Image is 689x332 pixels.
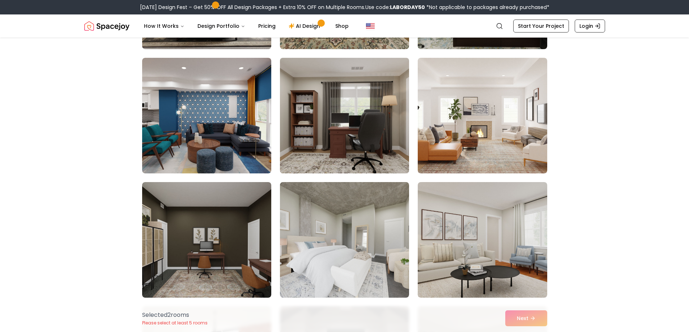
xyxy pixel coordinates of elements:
img: Room room-85 [142,182,271,298]
span: *Not applicable to packages already purchased* [425,4,549,11]
a: Login [575,20,605,33]
img: Room room-87 [418,182,547,298]
img: Room room-84 [418,58,547,173]
a: AI Design [283,19,328,33]
a: Start Your Project [513,20,569,33]
a: Spacejoy [84,19,129,33]
img: United States [366,22,375,30]
p: Please select at least 5 rooms [142,320,208,326]
img: Room room-86 [280,182,409,298]
p: Selected 2 room s [142,311,208,319]
span: Use code: [365,4,425,11]
div: [DATE] Design Fest – Get 50% OFF All Design Packages + Extra 10% OFF on Multiple Rooms. [140,4,549,11]
img: Room room-82 [142,58,271,173]
b: LABORDAY50 [390,4,425,11]
nav: Main [138,19,354,33]
button: Design Portfolio [192,19,251,33]
nav: Global [84,14,605,38]
a: Shop [329,19,354,33]
a: Pricing [252,19,281,33]
button: How It Works [138,19,190,33]
img: Room room-83 [277,55,412,176]
img: Spacejoy Logo [84,19,129,33]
